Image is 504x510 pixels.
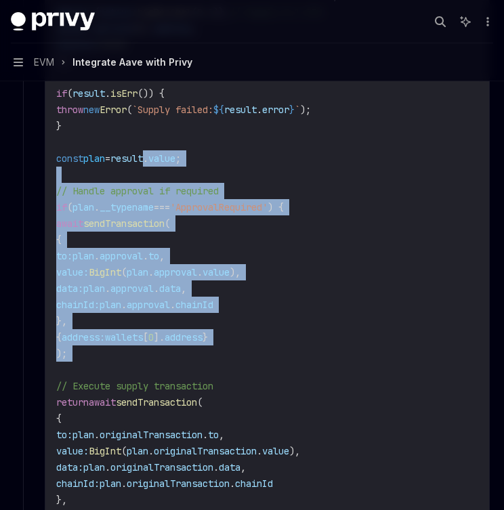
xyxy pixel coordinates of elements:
span: return [56,396,89,408]
span: address: [62,331,105,343]
span: result [224,104,257,116]
span: result [72,87,105,100]
span: ( [67,201,72,213]
span: . [105,87,110,100]
span: sendTransaction [116,396,197,408]
span: === [154,201,170,213]
span: { [56,331,62,343]
span: value [148,152,175,165]
span: data: [56,282,83,295]
span: } [289,104,295,116]
span: , [159,250,165,262]
span: plan [83,461,105,473]
span: } [56,120,62,132]
button: More actions [480,12,493,31]
span: . [230,477,235,490]
span: ) { [268,201,284,213]
span: }, [56,494,67,506]
span: data [159,282,181,295]
span: value [262,445,289,457]
span: { [56,412,62,425]
span: originalTransaction [100,429,203,441]
span: result [110,152,143,165]
span: 0 [148,331,154,343]
span: plan [100,299,121,311]
span: ]. [154,331,165,343]
span: chainId: [56,477,100,490]
span: data: [56,461,83,473]
span: . [105,282,110,295]
span: value: [56,445,89,457]
span: ()) { [138,87,165,100]
span: sendTransaction [83,217,165,230]
span: to [148,250,159,262]
span: . [154,282,159,295]
span: , [240,461,246,473]
span: ( [127,104,132,116]
span: ), [230,266,240,278]
span: . [94,201,100,213]
span: . [148,266,154,278]
span: error [262,104,289,116]
span: BigInt [89,445,121,457]
span: { [56,234,62,246]
span: . [170,299,175,311]
span: } [203,331,208,343]
span: wallets [105,331,143,343]
span: await [56,217,83,230]
img: dark logo [11,12,95,31]
span: . [94,429,100,441]
span: BigInt [89,266,121,278]
span: plan [127,266,148,278]
span: chainId [235,477,273,490]
span: EVM [34,54,54,70]
span: , [181,282,186,295]
span: ); [56,347,67,360]
span: to: [56,250,72,262]
span: [ [143,331,148,343]
span: ${ [213,104,224,116]
span: Error [100,104,127,116]
span: chainId [175,299,213,311]
div: Integrate Aave with Privy [72,54,192,70]
span: if [56,87,67,100]
span: address [165,331,203,343]
span: originalTransaction [154,445,257,457]
span: await [89,396,116,408]
span: approval [127,299,170,311]
span: __typename [100,201,154,213]
span: 'ApprovalRequired' [170,201,268,213]
span: approval [110,282,154,295]
span: ), [289,445,300,457]
span: approval [100,250,143,262]
span: // Execute supply transaction [56,380,213,392]
span: approval [154,266,197,278]
span: to [208,429,219,441]
span: ); [300,104,311,116]
span: value [203,266,230,278]
span: `Supply failed: [132,104,213,116]
span: // Handle approval if required [56,185,219,197]
span: ` [295,104,300,116]
span: throw [56,104,83,116]
span: . [148,445,154,457]
span: ( [121,266,127,278]
span: ( [197,396,203,408]
span: to: [56,429,72,441]
span: const [56,152,83,165]
span: , [219,429,224,441]
span: plan [83,152,105,165]
span: . [105,461,110,473]
span: . [121,299,127,311]
span: chainId: [56,299,100,311]
span: . [94,250,100,262]
span: . [143,250,148,262]
span: value: [56,266,89,278]
span: . [257,104,262,116]
span: . [121,477,127,490]
span: plan [72,201,94,213]
span: plan [100,477,121,490]
span: originalTransaction [127,477,230,490]
span: = [105,152,110,165]
span: ( [165,217,170,230]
